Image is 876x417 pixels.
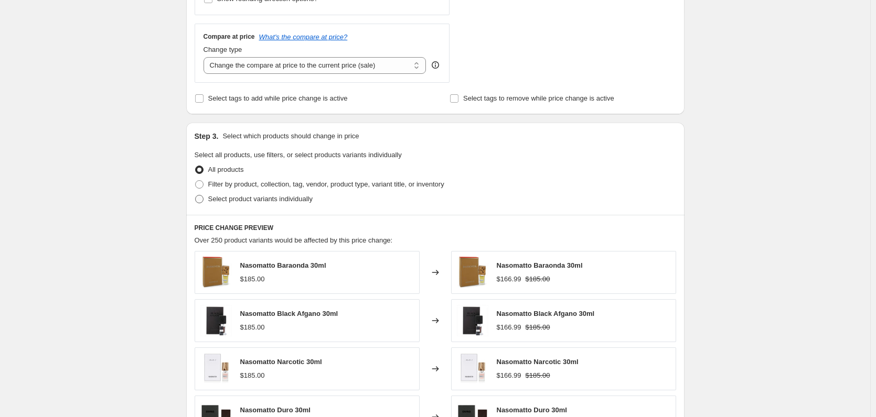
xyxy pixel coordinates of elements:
[497,261,583,269] span: Nasomatto Baraonda 30ml
[497,310,595,317] span: Nasomatto Black Afgano 30ml
[497,274,521,284] div: $166.99
[208,180,444,188] span: Filter by product, collection, tag, vendor, product type, variant title, or inventory
[497,358,579,366] span: Nasomatto Narcotic 30ml
[526,274,550,284] strike: $185.00
[195,131,219,141] h2: Step 3.
[497,406,567,414] span: Nasomatto Duro 30ml
[526,322,550,333] strike: $185.00
[463,94,614,102] span: Select tags to remove while price change is active
[240,322,265,333] div: $185.00
[240,274,265,284] div: $185.00
[240,358,322,366] span: Nasomatto Narcotic 30ml
[457,257,488,288] img: 1cf85e22eae01e3f23cdea8d76b2cc16_80x.jpg
[240,261,326,269] span: Nasomatto Baraonda 30ml
[195,224,676,232] h6: PRICE CHANGE PREVIEW
[222,131,359,141] p: Select which products should change in price
[240,406,311,414] span: Nasomatto Duro 30ml
[259,33,348,41] button: What's the compare at price?
[497,370,521,381] div: $166.99
[240,370,265,381] div: $185.00
[526,370,550,381] strike: $185.00
[430,60,441,70] div: help
[200,305,232,336] img: d7fcffe4e08e194d036f52cbe326a370_80x.jpg
[208,195,313,203] span: Select product variants individually
[195,236,393,244] span: Over 250 product variants would be affected by this price change:
[457,305,488,336] img: d7fcffe4e08e194d036f52cbe326a370_80x.jpg
[497,322,521,333] div: $166.99
[208,94,348,102] span: Select tags to add while price change is active
[204,46,242,53] span: Change type
[208,166,244,173] span: All products
[240,310,338,317] span: Nasomatto Black Afgano 30ml
[457,353,488,385] img: 8f2998f5c613af7a888683de1e35dec3_80x.jpg
[195,151,402,159] span: Select all products, use filters, or select products variants individually
[204,32,255,41] h3: Compare at price
[200,353,232,385] img: 8f2998f5c613af7a888683de1e35dec3_80x.jpg
[200,257,232,288] img: 1cf85e22eae01e3f23cdea8d76b2cc16_80x.jpg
